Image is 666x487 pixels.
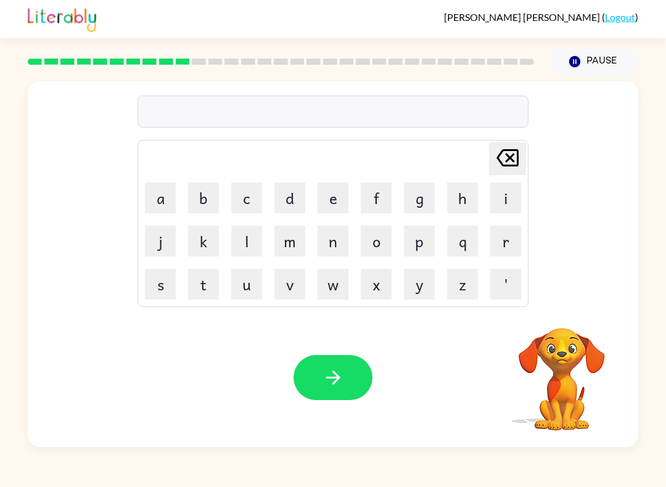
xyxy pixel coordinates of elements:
button: n [318,226,348,256]
button: g [404,182,435,213]
button: u [231,269,262,300]
button: c [231,182,262,213]
button: t [188,269,219,300]
button: r [490,226,521,256]
button: o [361,226,392,256]
button: i [490,182,521,213]
button: p [404,226,435,256]
button: ' [490,269,521,300]
button: s [145,269,176,300]
a: Logout [605,11,635,23]
button: h [447,182,478,213]
button: v [274,269,305,300]
video: Your browser must support playing .mp4 files to use Literably. Please try using another browser. [500,309,623,432]
button: y [404,269,435,300]
button: e [318,182,348,213]
button: q [447,226,478,256]
button: x [361,269,392,300]
button: z [447,269,478,300]
button: j [145,226,176,256]
span: [PERSON_NAME] [PERSON_NAME] [444,11,602,23]
button: d [274,182,305,213]
button: b [188,182,219,213]
button: k [188,226,219,256]
div: ( ) [444,11,638,23]
button: Pause [549,47,638,76]
button: a [145,182,176,213]
button: f [361,182,392,213]
button: l [231,226,262,256]
button: w [318,269,348,300]
button: m [274,226,305,256]
img: Literably [28,5,96,32]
